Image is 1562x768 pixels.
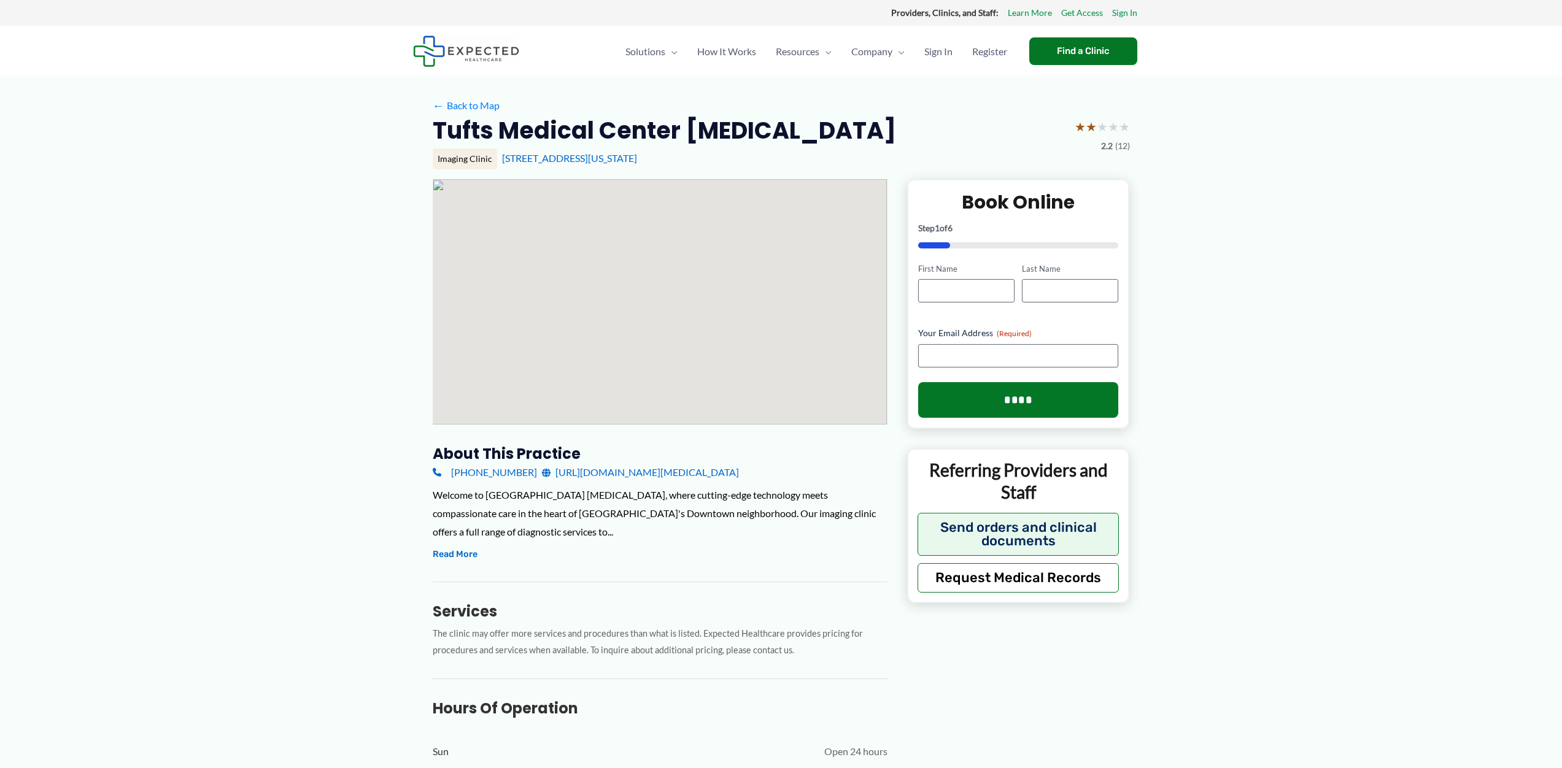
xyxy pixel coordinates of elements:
h3: Services [433,602,887,621]
button: Send orders and clinical documents [918,513,1119,556]
img: Expected Healthcare Logo - side, dark font, small [413,36,519,67]
span: 6 [948,223,953,233]
span: ★ [1086,115,1097,138]
a: How It Works [687,30,766,73]
p: The clinic may offer more services and procedures than what is listed. Expected Healthcare provid... [433,626,887,659]
a: SolutionsMenu Toggle [616,30,687,73]
span: ★ [1075,115,1086,138]
label: First Name [918,263,1015,275]
span: Register [972,30,1007,73]
span: ★ [1119,115,1130,138]
label: Last Name [1022,263,1118,275]
p: Referring Providers and Staff [918,459,1119,504]
nav: Primary Site Navigation [616,30,1017,73]
span: How It Works [697,30,756,73]
span: ← [433,99,444,111]
span: Sun [433,742,449,761]
span: ★ [1097,115,1108,138]
span: Menu Toggle [819,30,832,73]
a: Register [962,30,1017,73]
a: ←Back to Map [433,96,500,115]
a: [STREET_ADDRESS][US_STATE] [502,152,637,164]
span: 1 [935,223,940,233]
a: Learn More [1008,5,1052,21]
span: Resources [776,30,819,73]
span: (Required) [997,329,1032,338]
div: Imaging Clinic [433,148,497,169]
span: Menu Toggle [665,30,678,73]
a: Sign In [1112,5,1137,21]
a: [PHONE_NUMBER] [433,463,537,482]
h3: About this practice [433,444,887,463]
p: Step of [918,224,1119,232]
label: Your Email Address [918,327,1119,339]
button: Read More [433,547,477,562]
span: Solutions [625,30,665,73]
a: Find a Clinic [1029,37,1137,65]
a: ResourcesMenu Toggle [766,30,841,73]
span: Menu Toggle [892,30,905,73]
span: Open 24 hours [824,742,887,761]
div: Welcome to [GEOGRAPHIC_DATA] [MEDICAL_DATA], where cutting-edge technology meets compassionate ca... [433,486,887,540]
button: Request Medical Records [918,563,1119,593]
span: ★ [1108,115,1119,138]
strong: Providers, Clinics, and Staff: [891,7,999,18]
a: [URL][DOMAIN_NAME][MEDICAL_DATA] [542,463,739,482]
span: (12) [1115,138,1130,154]
span: Sign In [924,30,953,73]
h2: Book Online [918,190,1119,214]
span: Company [851,30,892,73]
h2: Tufts Medical Center [MEDICAL_DATA] [433,115,896,145]
a: Get Access [1061,5,1103,21]
a: Sign In [914,30,962,73]
a: CompanyMenu Toggle [841,30,914,73]
h3: Hours of Operation [433,699,887,718]
span: 2.2 [1101,138,1113,154]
